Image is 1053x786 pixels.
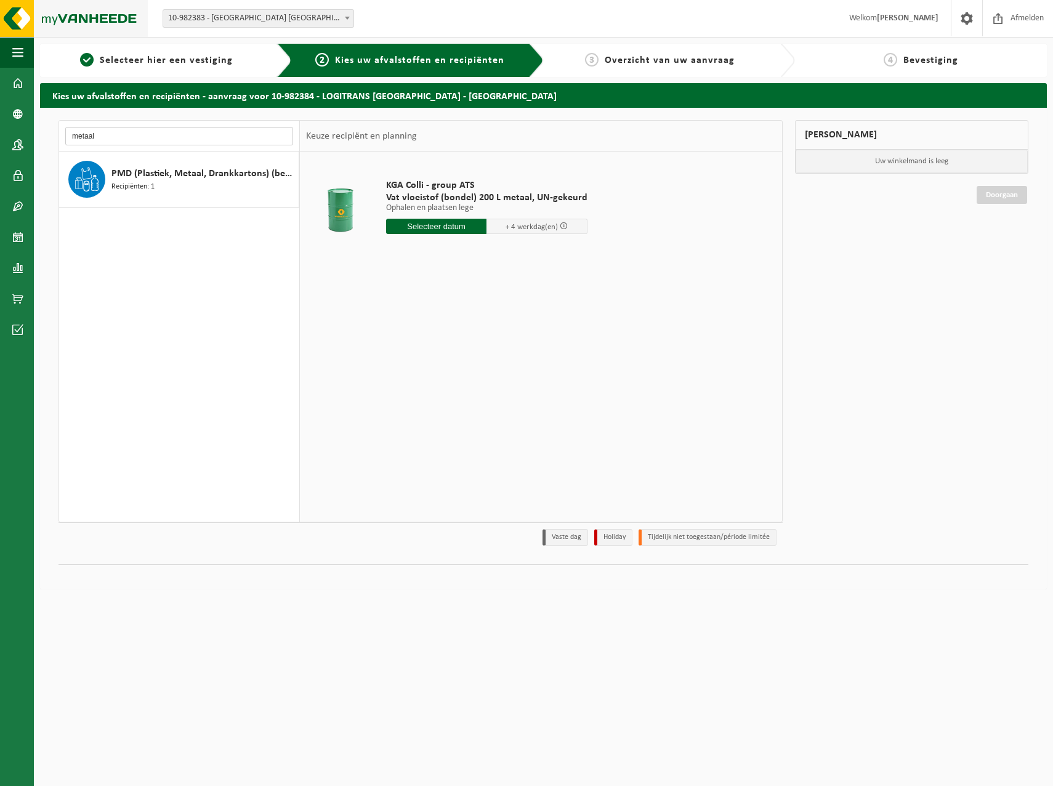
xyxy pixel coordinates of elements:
[386,179,587,192] span: KGA Colli - group ATS
[111,181,155,193] span: Recipiënten: 1
[40,83,1047,107] h2: Kies uw afvalstoffen en recipiënten - aanvraag voor 10-982384 - LOGITRANS [GEOGRAPHIC_DATA] - [GE...
[111,166,296,181] span: PMD (Plastiek, Metaal, Drankkartons) (bedrijven)
[80,53,94,67] span: 1
[386,219,487,234] input: Selecteer datum
[605,55,735,65] span: Overzicht van uw aanvraag
[386,192,587,204] span: Vat vloeistof (bondel) 200 L metaal, UN-gekeurd
[884,53,897,67] span: 4
[300,121,423,152] div: Keuze recipiënt en planning
[100,55,233,65] span: Selecteer hier een vestiging
[795,120,1028,150] div: [PERSON_NAME]
[315,53,329,67] span: 2
[335,55,504,65] span: Kies uw afvalstoffen en recipiënten
[585,53,599,67] span: 3
[386,204,587,213] p: Ophalen en plaatsen lege
[59,152,299,208] button: PMD (Plastiek, Metaal, Drankkartons) (bedrijven) Recipiënten: 1
[796,150,1028,173] p: Uw winkelmand is leeg
[46,53,267,68] a: 1Selecteer hier een vestiging
[639,529,777,546] li: Tijdelijk niet toegestaan/période limitée
[543,529,588,546] li: Vaste dag
[877,14,938,23] strong: [PERSON_NAME]
[977,186,1027,204] a: Doorgaan
[163,9,354,28] span: 10-982383 - LOGITRANS BELGIUM - MERELBEKE
[163,10,353,27] span: 10-982383 - LOGITRANS BELGIUM - MERELBEKE
[903,55,958,65] span: Bevestiging
[506,223,558,231] span: + 4 werkdag(en)
[65,127,293,145] input: Materiaal zoeken
[594,529,632,546] li: Holiday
